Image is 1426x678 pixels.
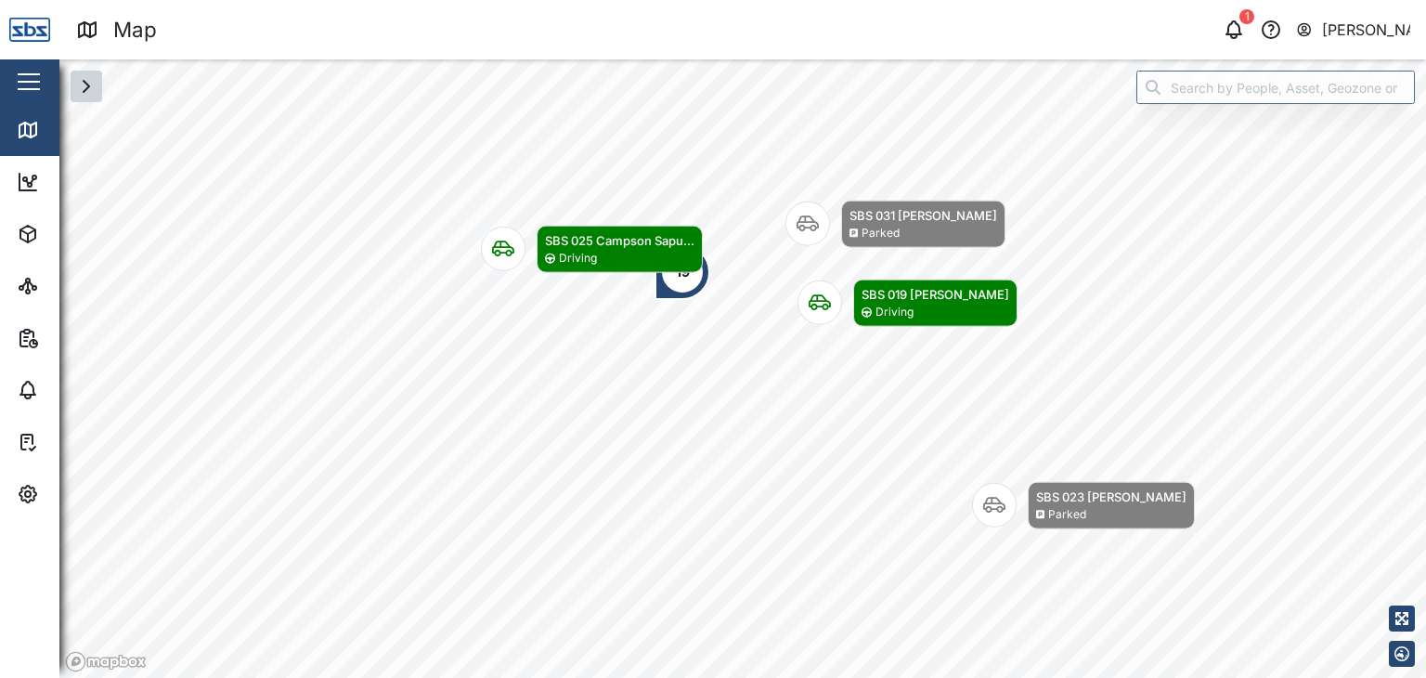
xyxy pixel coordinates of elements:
div: [PERSON_NAME] [1322,19,1411,42]
div: Driving [559,250,597,267]
div: Reports [48,328,111,348]
div: Parked [1048,506,1086,524]
div: SBS 019 [PERSON_NAME] [862,285,1009,304]
button: [PERSON_NAME] [1295,17,1411,43]
div: SBS 031 [PERSON_NAME] [849,206,997,225]
div: Parked [862,225,900,242]
a: Mapbox logo [65,651,147,672]
div: SBS 025 Campson Sapu... [545,231,694,250]
div: Map marker [797,280,1018,327]
div: Driving [875,304,914,321]
div: Map marker [481,226,703,273]
div: Map marker [785,201,1005,248]
div: Map marker [972,482,1195,529]
div: Dashboard [48,172,132,192]
div: Assets [48,224,106,244]
div: Alarms [48,380,106,400]
div: Tasks [48,432,99,452]
div: Map [113,14,157,46]
div: Settings [48,484,114,504]
canvas: Map [59,59,1426,678]
img: Main Logo [9,9,50,50]
input: Search by People, Asset, Geozone or Place [1136,71,1415,104]
div: 1 [1239,9,1254,24]
div: Map [48,120,90,140]
div: SBS 023 [PERSON_NAME] [1036,488,1186,506]
div: Sites [48,276,93,296]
